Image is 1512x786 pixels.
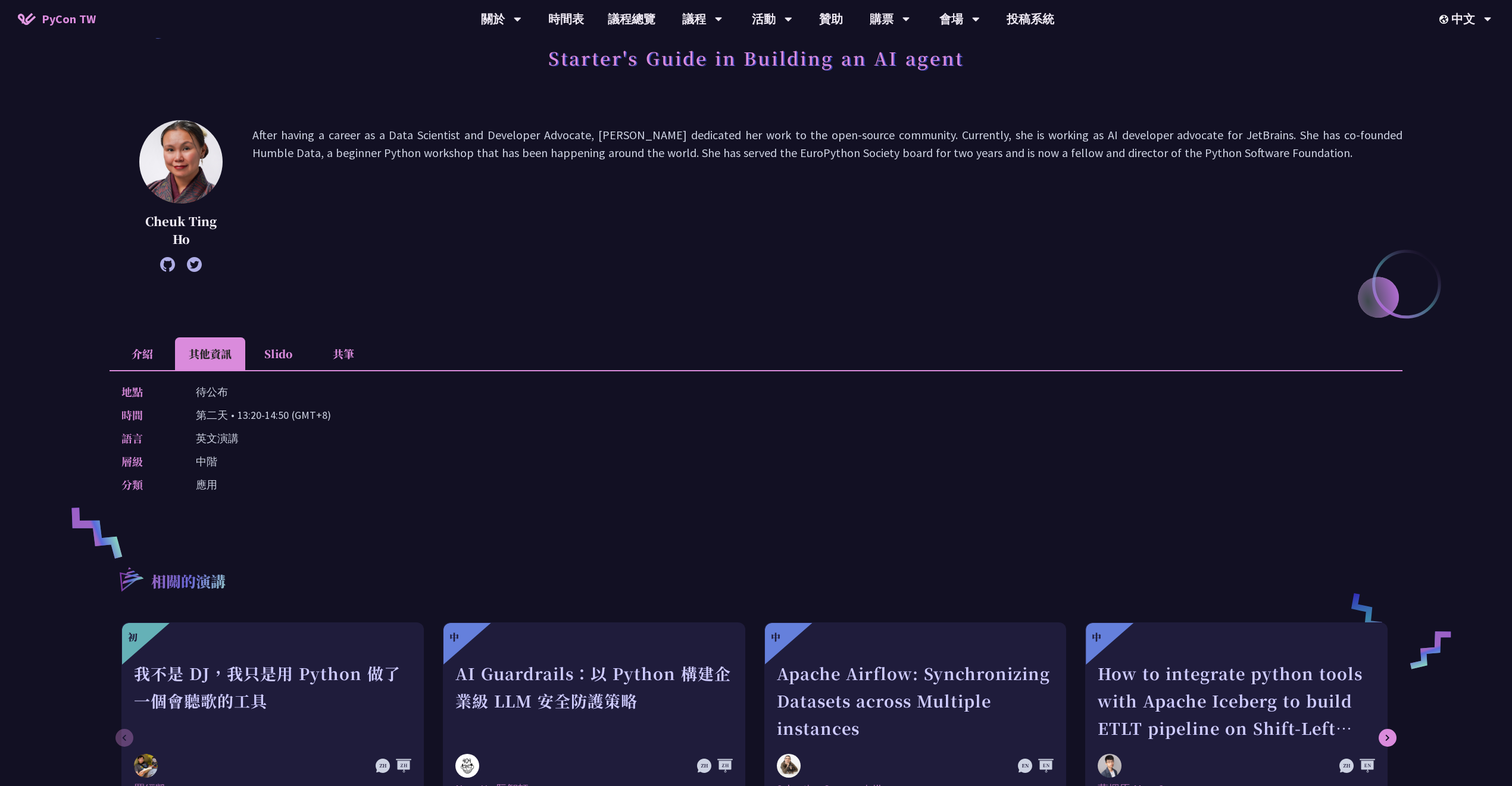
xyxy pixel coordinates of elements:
[1098,754,1121,778] img: 蘇揮原 Mars Su
[151,571,226,594] p: 相關的演講
[134,660,411,742] div: 我不是 DJ，我只是用 Python 做了一個會聽歌的工具
[1092,630,1101,644] div: 中
[121,453,172,470] p: 層級
[196,383,228,400] p: 待公布
[771,630,780,644] div: 中
[139,212,223,248] p: Cheuk Ting Ho
[245,337,311,370] li: Slido
[18,13,36,25] img: Home icon of PyCon TW 2025
[196,476,217,493] p: 應用
[196,430,239,447] p: 英文演講
[311,337,376,370] li: 共筆
[175,337,245,370] li: 其他資訊
[196,406,331,424] p: 第二天 • 13:20-14:50 (GMT+8)
[110,337,175,370] li: 介紹
[777,660,1054,742] div: Apache Airflow: Synchronizing Datasets across Multiple instances
[196,453,217,470] p: 中階
[42,10,96,28] span: PyCon TW
[121,430,172,447] p: 語言
[455,754,479,778] img: Nero Un 阮智軒
[121,406,172,424] p: 時間
[455,660,733,742] div: AI Guardrails：以 Python 構建企業級 LLM 安全防護策略
[548,40,964,76] h1: Starter's Guide in Building an AI agent
[449,630,459,644] div: 中
[128,630,138,644] div: 初
[777,754,801,778] img: Sebastien Crocquevieille
[121,476,172,493] p: 分類
[1439,15,1451,24] img: Locale Icon
[121,383,172,400] p: 地點
[252,126,1402,266] p: After having a career as a Data Scientist and Developer Advocate, [PERSON_NAME] dedicated her wor...
[134,754,158,778] img: 羅經凱
[6,4,108,34] a: PyCon TW
[1098,660,1375,742] div: How to integrate python tools with Apache Iceberg to build ETLT pipeline on Shift-Left Architecture
[139,120,223,203] img: Cheuk Ting Ho
[102,550,160,607] img: r3.8d01567.svg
